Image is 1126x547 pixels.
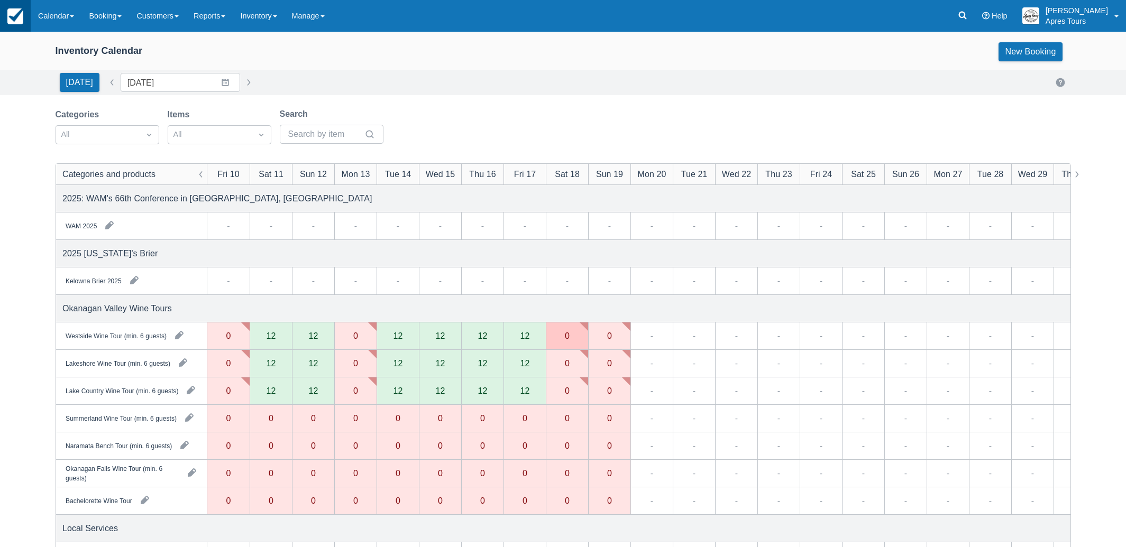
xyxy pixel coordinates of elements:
[946,494,949,507] div: -
[735,357,737,369] div: -
[207,350,250,377] div: 0
[946,329,949,342] div: -
[419,322,461,350] div: 12
[862,439,864,452] div: -
[988,329,991,342] div: -
[226,469,231,477] div: 0
[650,274,653,287] div: -
[565,359,570,367] div: 0
[250,460,292,487] div: 0
[988,467,991,479] div: -
[862,384,864,397] div: -
[393,386,402,395] div: 12
[334,377,377,405] div: 0
[334,460,377,487] div: 0
[862,329,864,342] div: -
[504,487,546,515] div: 0
[469,168,496,180] div: Thu 16
[377,350,419,377] div: 12
[353,414,358,422] div: 0
[1046,16,1108,26] p: Apres Tours
[504,350,546,377] div: 12
[250,405,292,432] div: 0
[250,487,292,515] div: 0
[862,357,864,369] div: -
[819,439,822,452] div: -
[933,168,962,180] div: Mon 27
[66,496,132,505] div: Bachelorette Wine Tour
[256,129,267,140] span: Dropdown icon
[523,469,527,477] div: 0
[207,432,250,460] div: 0
[299,168,326,180] div: Sun 12
[946,357,949,369] div: -
[596,168,622,180] div: Sun 19
[607,414,612,422] div: 0
[435,386,445,395] div: 12
[334,405,377,432] div: 0
[565,441,570,450] div: 0
[419,377,461,405] div: 12
[66,386,178,395] div: Lake Country Wine Tour (min. 6 guests)
[607,441,612,450] div: 0
[735,274,737,287] div: -
[353,386,358,395] div: 0
[353,359,358,367] div: 0
[946,219,949,232] div: -
[565,496,570,505] div: 0
[735,494,737,507] div: -
[735,412,737,424] div: -
[608,219,610,232] div: -
[312,274,314,287] div: -
[735,467,737,479] div: -
[607,496,612,505] div: 0
[259,168,283,180] div: Sat 11
[546,377,588,405] div: 0
[385,168,411,180] div: Tue 14
[608,274,610,287] div: -
[66,463,179,483] div: Okanagan Falls Wine Tour (min. 6 guests)
[144,129,154,140] span: Dropdown icon
[461,377,504,405] div: 12
[692,357,695,369] div: -
[904,219,907,232] div: -
[904,467,907,479] div: -
[520,359,529,367] div: 12
[692,439,695,452] div: -
[650,329,653,342] div: -
[311,414,316,422] div: 0
[207,460,250,487] div: 0
[777,494,780,507] div: -
[862,467,864,479] div: -
[269,274,272,287] div: -
[312,219,314,232] div: -
[777,329,780,342] div: -
[862,219,864,232] div: -
[269,219,272,232] div: -
[692,219,695,232] div: -
[988,357,991,369] div: -
[904,439,907,452] div: -
[721,168,750,180] div: Wed 22
[478,359,487,367] div: 12
[946,412,949,424] div: -
[308,386,318,395] div: 12
[904,494,907,507] div: -
[946,384,949,397] div: -
[988,494,991,507] div: -
[546,350,588,377] div: 0
[480,441,485,450] div: 0
[988,219,991,232] div: -
[393,331,402,340] div: 12
[650,439,653,452] div: -
[862,412,864,424] div: -
[226,441,231,450] div: 0
[565,414,570,422] div: 0
[588,405,630,432] div: 0
[250,377,292,405] div: 12
[377,377,419,405] div: 12
[461,405,504,432] div: 0
[692,274,695,287] div: -
[819,494,822,507] div: -
[461,432,504,460] div: 0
